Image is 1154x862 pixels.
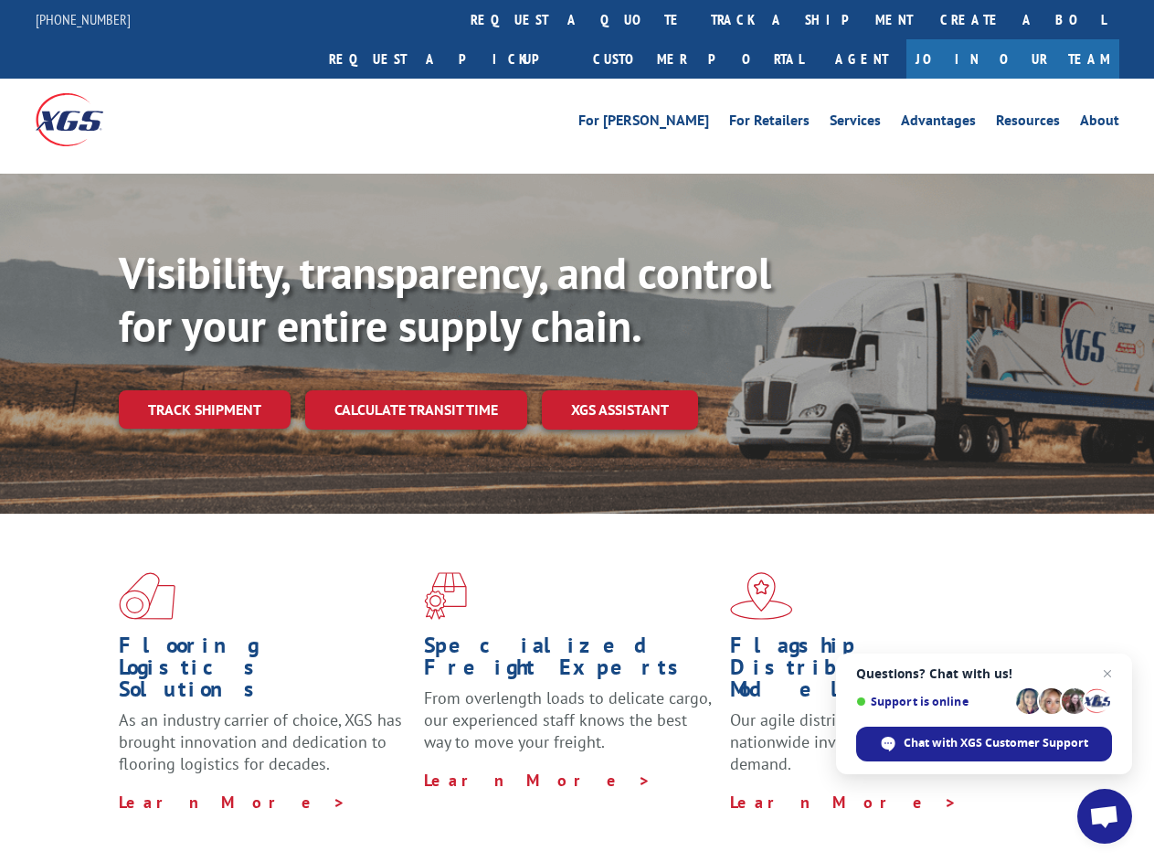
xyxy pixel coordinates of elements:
img: xgs-icon-flagship-distribution-model-red [730,572,793,620]
h1: Flooring Logistics Solutions [119,634,410,709]
span: Chat with XGS Customer Support [904,735,1088,751]
a: Learn More > [424,770,651,791]
b: Visibility, transparency, and control for your entire supply chain. [119,244,771,354]
a: Agent [817,39,906,79]
a: [PHONE_NUMBER] [36,10,131,28]
span: As an industry carrier of choice, XGS has brought innovation and dedication to flooring logistics... [119,709,402,774]
span: Close chat [1096,663,1118,685]
a: Learn More > [119,792,346,813]
a: Resources [996,113,1060,133]
span: Our agile distribution network gives you nationwide inventory management on demand. [730,709,1016,774]
p: From overlength loads to delicate cargo, our experienced staff knows the best way to move your fr... [424,687,715,769]
a: XGS ASSISTANT [542,390,698,430]
a: Customer Portal [579,39,817,79]
a: Request a pickup [315,39,579,79]
div: Open chat [1077,789,1132,844]
a: Track shipment [119,390,291,429]
a: Advantages [901,113,976,133]
a: Calculate transit time [305,390,527,430]
h1: Flagship Distribution Model [730,634,1022,709]
div: Chat with XGS Customer Support [856,727,1112,761]
a: For Retailers [729,113,810,133]
img: xgs-icon-total-supply-chain-intelligence-red [119,572,175,620]
a: For [PERSON_NAME] [578,113,709,133]
a: Services [830,113,881,133]
a: Join Our Team [906,39,1119,79]
a: About [1080,113,1119,133]
img: xgs-icon-focused-on-flooring-red [424,572,467,620]
span: Questions? Chat with us! [856,666,1112,681]
span: Support is online [856,695,1010,708]
a: Learn More > [730,792,958,813]
h1: Specialized Freight Experts [424,634,715,687]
